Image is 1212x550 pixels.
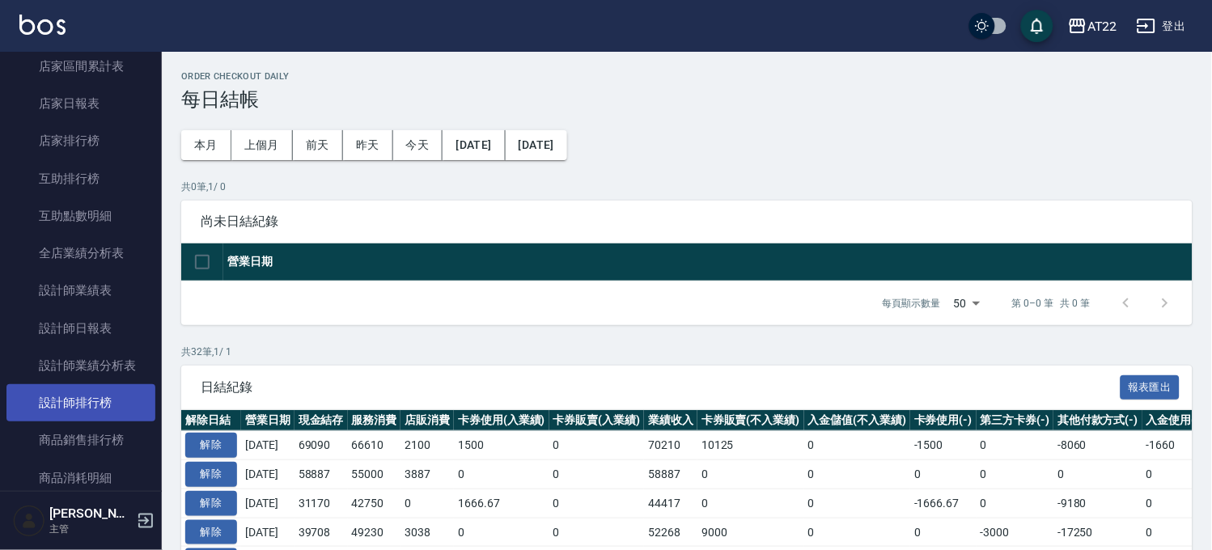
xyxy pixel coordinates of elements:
[644,518,697,547] td: 52268
[181,180,1193,194] p: 共 0 筆, 1 / 0
[241,460,295,489] td: [DATE]
[6,384,155,421] a: 設計師排行榜
[644,489,697,518] td: 44417
[201,379,1121,396] span: 日結紀錄
[549,431,645,460] td: 0
[348,431,401,460] td: 66610
[1062,10,1124,43] button: AT22
[6,347,155,384] a: 設計師業績分析表
[804,518,911,547] td: 0
[19,15,66,35] img: Logo
[223,243,1193,281] th: 營業日期
[549,489,645,518] td: 0
[910,460,977,489] td: 0
[697,431,804,460] td: 10125
[977,460,1054,489] td: 0
[6,272,155,309] a: 設計師業績表
[454,518,549,547] td: 0
[49,506,132,522] h5: [PERSON_NAME]
[947,281,986,325] div: 50
[443,130,505,160] button: [DATE]
[348,460,401,489] td: 55000
[1012,296,1091,311] p: 第 0–0 筆 共 0 筆
[1142,489,1209,518] td: 0
[1121,379,1180,394] a: 報表匯出
[6,310,155,347] a: 設計師日報表
[1053,460,1142,489] td: 0
[185,520,237,545] button: 解除
[185,491,237,516] button: 解除
[6,85,155,122] a: 店家日報表
[201,214,1173,230] span: 尚未日結紀錄
[6,160,155,197] a: 互助排行榜
[549,518,645,547] td: 0
[6,122,155,159] a: 店家排行榜
[697,460,804,489] td: 0
[181,71,1193,82] h2: Order checkout daily
[295,431,348,460] td: 69090
[400,431,454,460] td: 2100
[454,460,549,489] td: 0
[1142,431,1209,460] td: -1660
[6,459,155,497] a: 商品消耗明細
[1053,410,1142,431] th: 其他付款方式(-)
[1142,518,1209,547] td: 0
[295,518,348,547] td: 39708
[241,518,295,547] td: [DATE]
[549,410,645,431] th: 卡券販賣(入業績)
[454,410,549,431] th: 卡券使用(入業績)
[910,431,977,460] td: -1500
[241,489,295,518] td: [DATE]
[400,489,454,518] td: 0
[231,130,293,160] button: 上個月
[6,48,155,85] a: 店家區間累計表
[241,410,295,431] th: 營業日期
[1053,431,1142,460] td: -8060
[977,431,1054,460] td: 0
[6,235,155,272] a: 全店業績分析表
[977,518,1054,547] td: -3000
[883,296,941,311] p: 每頁顯示數量
[6,197,155,235] a: 互助點數明細
[295,489,348,518] td: 31170
[393,130,443,160] button: 今天
[644,460,697,489] td: 58887
[295,460,348,489] td: 58887
[348,489,401,518] td: 42750
[295,410,348,431] th: 現金結存
[181,410,241,431] th: 解除日結
[910,489,977,518] td: -1666.67
[49,522,132,536] p: 主管
[697,489,804,518] td: 0
[1053,489,1142,518] td: -9180
[506,130,567,160] button: [DATE]
[1121,375,1180,400] button: 報表匯出
[1130,11,1193,41] button: 登出
[1142,460,1209,489] td: 0
[454,431,549,460] td: 1500
[13,505,45,537] img: Person
[804,410,911,431] th: 入金儲值(不入業績)
[185,433,237,458] button: 解除
[804,489,911,518] td: 0
[910,518,977,547] td: 0
[1087,16,1117,36] div: AT22
[1053,518,1142,547] td: -17250
[181,130,231,160] button: 本月
[400,460,454,489] td: 3887
[1021,10,1053,42] button: save
[400,410,454,431] th: 店販消費
[697,518,804,547] td: 9000
[185,462,237,487] button: 解除
[977,489,1054,518] td: 0
[804,431,911,460] td: 0
[1142,410,1209,431] th: 入金使用(-)
[644,431,697,460] td: 70210
[400,518,454,547] td: 3038
[293,130,343,160] button: 前天
[977,410,1054,431] th: 第三方卡券(-)
[804,460,911,489] td: 0
[181,88,1193,111] h3: 每日結帳
[697,410,804,431] th: 卡券販賣(不入業績)
[343,130,393,160] button: 昨天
